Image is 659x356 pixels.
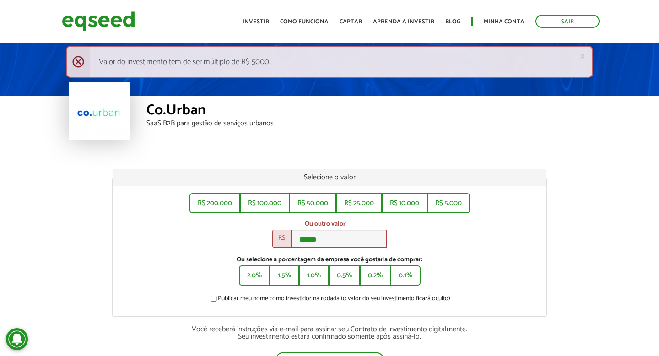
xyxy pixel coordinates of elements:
[272,230,291,248] span: R$
[270,265,299,286] button: 1.5%
[304,171,356,183] span: Selecione o valor
[62,9,135,33] img: EqSeed
[390,265,421,286] button: 0.1%
[535,15,600,28] a: Sair
[280,19,329,25] a: Como funciona
[119,257,540,263] label: Ou selecione a porcentagem da empresa você gostaria de comprar:
[580,51,585,61] a: ×
[427,193,470,213] button: R$ 5.000
[373,19,434,25] a: Aprenda a investir
[382,193,427,213] button: R$ 10.000
[329,265,360,286] button: 0.5%
[305,221,346,227] label: Ou outro valor
[146,103,590,120] div: Co.Urban
[209,296,450,305] label: Publicar meu nome como investidor na rodada (o valor do seu investimento ficará oculto)
[189,193,240,213] button: R$ 200.000
[336,193,382,213] button: R$ 25.000
[445,19,460,25] a: Blog
[299,265,329,286] button: 1.0%
[340,19,362,25] a: Captar
[205,296,222,302] input: Publicar meu nome como investidor na rodada (o valor do seu investimento ficará oculto)
[112,326,547,340] div: Você receberá instruções via e-mail para assinar seu Contrato de Investimento digitalmente. Seu i...
[360,265,391,286] button: 0.2%
[66,46,593,78] div: Valor do investimento tem de ser múltiplo de R$ 5000.
[146,120,590,127] div: SaaS B2B para gestão de serviços urbanos
[243,19,269,25] a: Investir
[240,193,290,213] button: R$ 100.000
[484,19,524,25] a: Minha conta
[239,265,270,286] button: 2.0%
[289,193,336,213] button: R$ 50.000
